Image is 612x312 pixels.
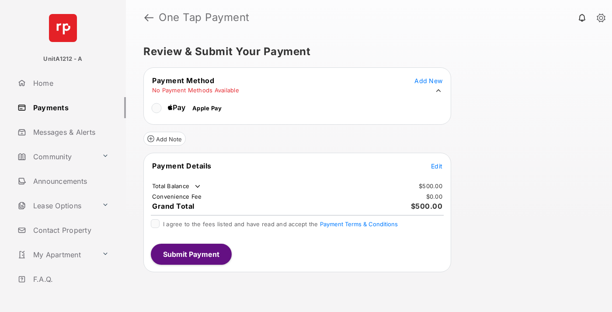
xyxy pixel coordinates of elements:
[426,193,443,200] td: $0.00
[152,182,202,191] td: Total Balance
[414,76,442,85] button: Add New
[152,86,240,94] td: No Payment Methods Available
[143,132,186,146] button: Add Note
[49,14,77,42] img: svg+xml;base64,PHN2ZyB4bWxucz0iaHR0cDovL3d3dy53My5vcmcvMjAwMC9zdmciIHdpZHRoPSI2NCIgaGVpZ2h0PSI2NC...
[14,220,126,241] a: Contact Property
[192,105,222,112] span: Apple Pay
[152,161,212,170] span: Payment Details
[14,146,98,167] a: Community
[14,73,126,94] a: Home
[14,122,126,143] a: Messages & Alerts
[431,162,442,170] span: Edit
[151,244,232,265] button: Submit Payment
[163,221,398,228] span: I agree to the fees listed and have read and accept the
[14,269,126,290] a: F.A.Q.
[14,195,98,216] a: Lease Options
[14,244,98,265] a: My Apartment
[14,97,126,118] a: Payments
[411,202,443,210] span: $500.00
[152,76,214,85] span: Payment Method
[431,161,442,170] button: Edit
[152,193,202,200] td: Convenience Fee
[418,182,443,190] td: $500.00
[414,77,442,84] span: Add New
[43,55,82,63] p: UnitA1212 - A
[159,12,250,23] strong: One Tap Payment
[143,46,588,57] h5: Review & Submit Your Payment
[320,221,398,228] button: I agree to the fees listed and have read and accept the
[14,171,126,192] a: Announcements
[152,202,195,210] span: Grand Total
